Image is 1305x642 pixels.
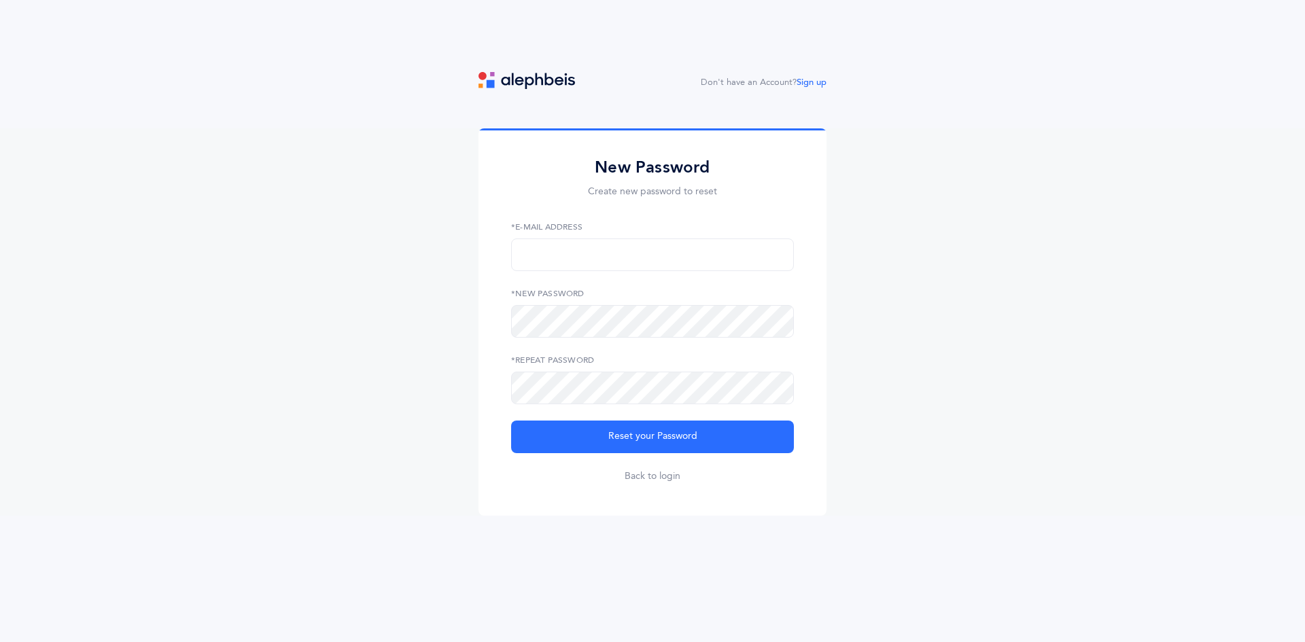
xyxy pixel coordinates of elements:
label: *New Password [511,287,794,300]
span: Reset your Password [608,429,697,444]
a: Sign up [797,77,826,87]
div: Don't have an Account? [701,76,826,90]
a: Back to login [625,469,680,483]
label: *E-Mail Address [511,221,794,233]
button: Reset your Password [511,421,794,453]
h2: New Password [511,157,794,178]
p: Create new password to reset [511,185,794,199]
img: logo.svg [478,72,575,89]
label: *Repeat Password [511,354,794,366]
